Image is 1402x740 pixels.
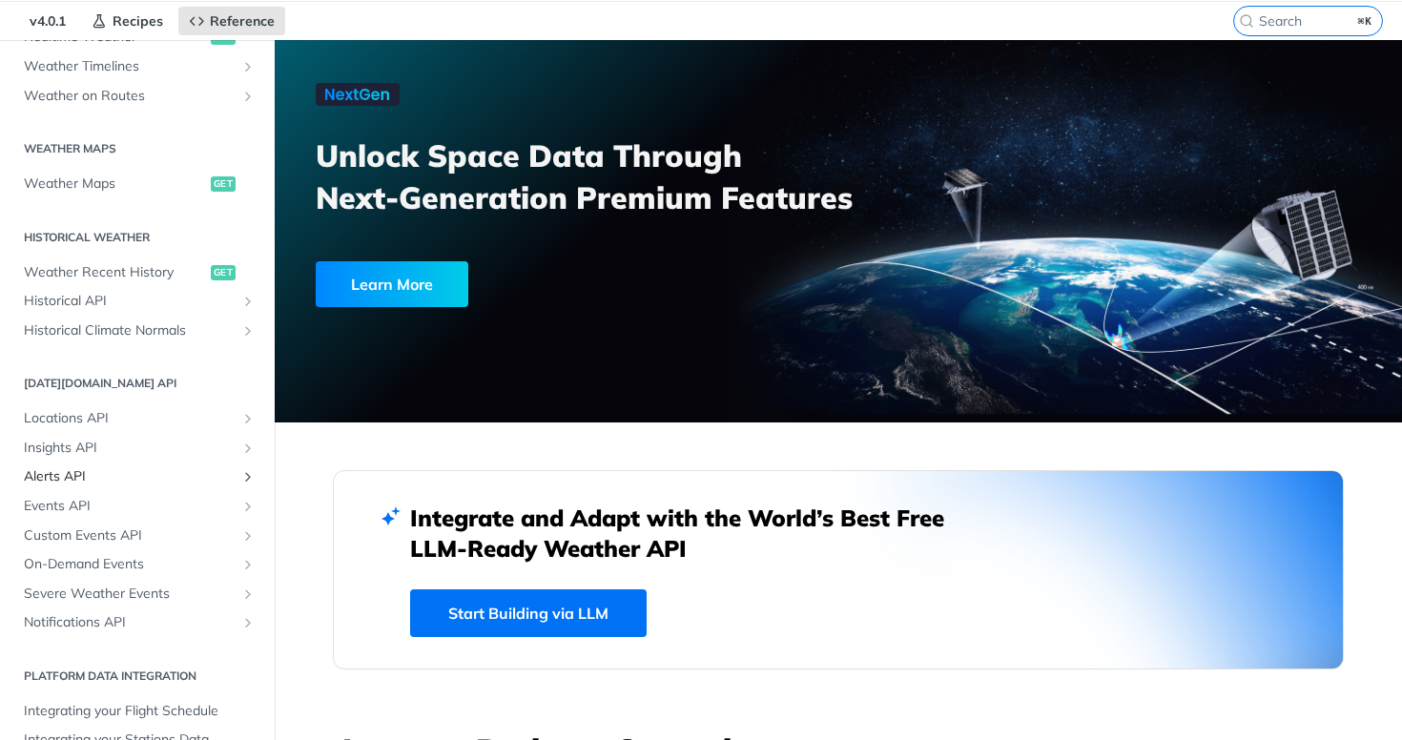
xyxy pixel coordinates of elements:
h2: Weather Maps [14,140,260,157]
button: Show subpages for Events API [240,499,256,514]
span: On-Demand Events [24,555,236,574]
button: Show subpages for Insights API [240,441,256,456]
span: Integrating your Flight Schedule [24,702,256,721]
a: Alerts APIShow subpages for Alerts API [14,462,260,491]
span: Alerts API [24,467,236,486]
a: Weather Recent Historyget [14,258,260,287]
a: Integrating your Flight Schedule [14,697,260,726]
span: Recipes [113,12,163,30]
button: Show subpages for Locations API [240,411,256,426]
a: Weather on RoutesShow subpages for Weather on Routes [14,82,260,111]
span: Reference [210,12,275,30]
span: v4.0.1 [19,7,76,35]
a: Notifications APIShow subpages for Notifications API [14,608,260,637]
a: Locations APIShow subpages for Locations API [14,404,260,433]
button: Show subpages for Weather Timelines [240,59,256,74]
a: Weather Mapsget [14,170,260,198]
button: Show subpages for Weather on Routes [240,89,256,104]
span: Notifications API [24,613,236,632]
span: Locations API [24,409,236,428]
img: NextGen [316,83,400,106]
button: Show subpages for Historical Climate Normals [240,323,256,339]
h2: [DATE][DOMAIN_NAME] API [14,375,260,392]
span: Weather on Routes [24,87,236,106]
a: Events APIShow subpages for Events API [14,492,260,521]
span: Events API [24,497,236,516]
a: Recipes [81,7,174,35]
span: Weather Recent History [24,263,206,282]
a: Historical APIShow subpages for Historical API [14,287,260,316]
a: Start Building via LLM [410,589,647,637]
button: Show subpages for Alerts API [240,469,256,484]
span: Weather Maps [24,175,206,194]
a: On-Demand EventsShow subpages for On-Demand Events [14,550,260,579]
svg: Search [1239,13,1254,29]
kbd: ⌘K [1353,11,1377,31]
span: get [211,265,236,280]
button: Show subpages for Custom Events API [240,528,256,544]
span: Custom Events API [24,526,236,545]
a: Insights APIShow subpages for Insights API [14,434,260,462]
span: get [211,176,236,192]
a: Reference [178,7,285,35]
button: Show subpages for Severe Weather Events [240,586,256,602]
div: Learn More [316,261,468,307]
a: Severe Weather EventsShow subpages for Severe Weather Events [14,580,260,608]
a: Weather TimelinesShow subpages for Weather Timelines [14,52,260,81]
h2: Historical Weather [14,229,260,246]
button: Show subpages for Notifications API [240,615,256,630]
span: Historical Climate Normals [24,321,236,340]
span: Severe Weather Events [24,585,236,604]
h3: Unlock Space Data Through Next-Generation Premium Features [316,134,859,218]
h2: Integrate and Adapt with the World’s Best Free LLM-Ready Weather API [410,503,973,564]
span: Insights API [24,439,236,458]
h2: Platform DATA integration [14,668,260,685]
button: Show subpages for Historical API [240,294,256,309]
button: Show subpages for On-Demand Events [240,557,256,572]
a: Custom Events APIShow subpages for Custom Events API [14,522,260,550]
a: Historical Climate NormalsShow subpages for Historical Climate Normals [14,317,260,345]
span: Weather Timelines [24,57,236,76]
a: Learn More [316,261,751,307]
span: Historical API [24,292,236,311]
